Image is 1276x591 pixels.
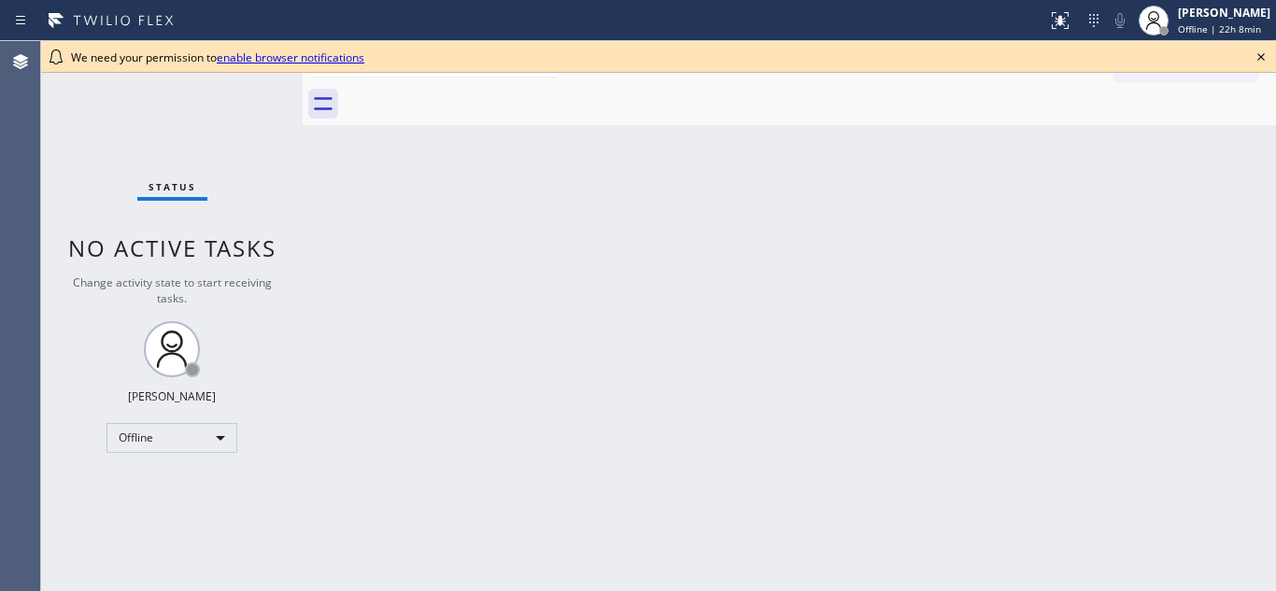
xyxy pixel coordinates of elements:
div: [PERSON_NAME] [1178,5,1270,21]
a: enable browser notifications [217,49,364,65]
span: We need your permission to [71,49,364,65]
span: No active tasks [68,232,276,263]
div: [PERSON_NAME] [128,388,216,404]
button: Mute [1107,7,1133,34]
span: Status [149,180,196,193]
span: Offline | 22h 8min [1178,22,1261,35]
div: Offline [106,423,237,453]
span: Change activity state to start receiving tasks. [73,274,272,306]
